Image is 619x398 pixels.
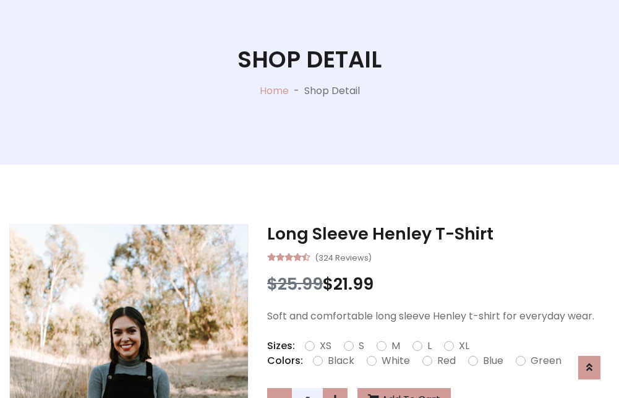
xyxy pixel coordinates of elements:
p: Sizes: [267,339,295,353]
label: XL [459,339,469,353]
p: - [289,84,304,98]
span: 21.99 [333,272,374,295]
label: XS [320,339,331,353]
a: Home [260,84,289,98]
p: Colors: [267,353,303,368]
p: Soft and comfortable long sleeve Henley t-shirt for everyday wear. [267,309,610,324]
label: White [382,353,410,368]
label: Blue [483,353,503,368]
span: $25.99 [267,272,323,295]
label: M [391,339,400,353]
small: (324 Reviews) [315,249,372,264]
h1: Shop Detail [237,46,382,73]
label: Red [437,353,456,368]
label: Green [531,353,561,368]
h3: Long Sleeve Henley T-Shirt [267,224,610,244]
p: Shop Detail [304,84,360,98]
h3: $ [267,274,610,294]
label: S [359,339,364,353]
label: Black [328,353,354,368]
label: L [427,339,432,353]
